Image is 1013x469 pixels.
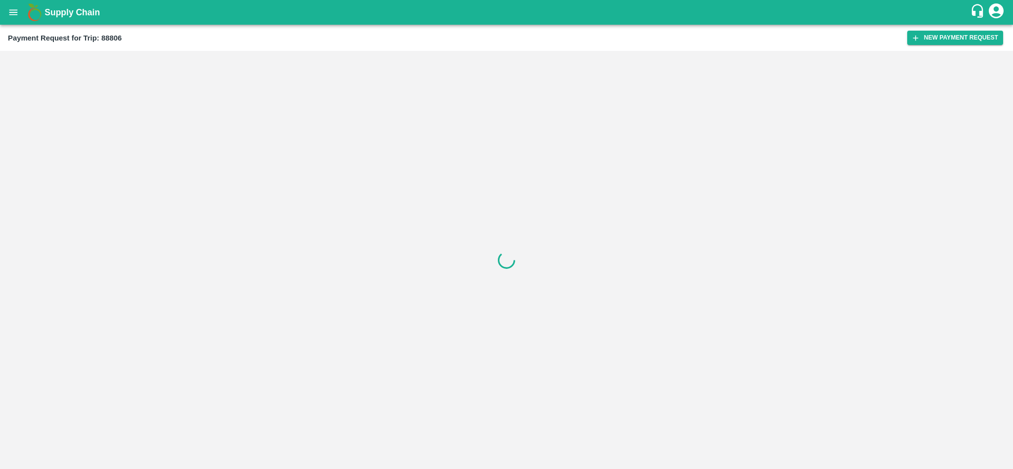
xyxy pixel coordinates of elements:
div: account of current user [987,2,1005,23]
b: Payment Request for Trip: 88806 [8,34,122,42]
img: logo [25,2,44,22]
div: customer-support [970,3,987,21]
b: Supply Chain [44,7,100,17]
button: open drawer [2,1,25,24]
button: New Payment Request [907,31,1003,45]
a: Supply Chain [44,5,970,19]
